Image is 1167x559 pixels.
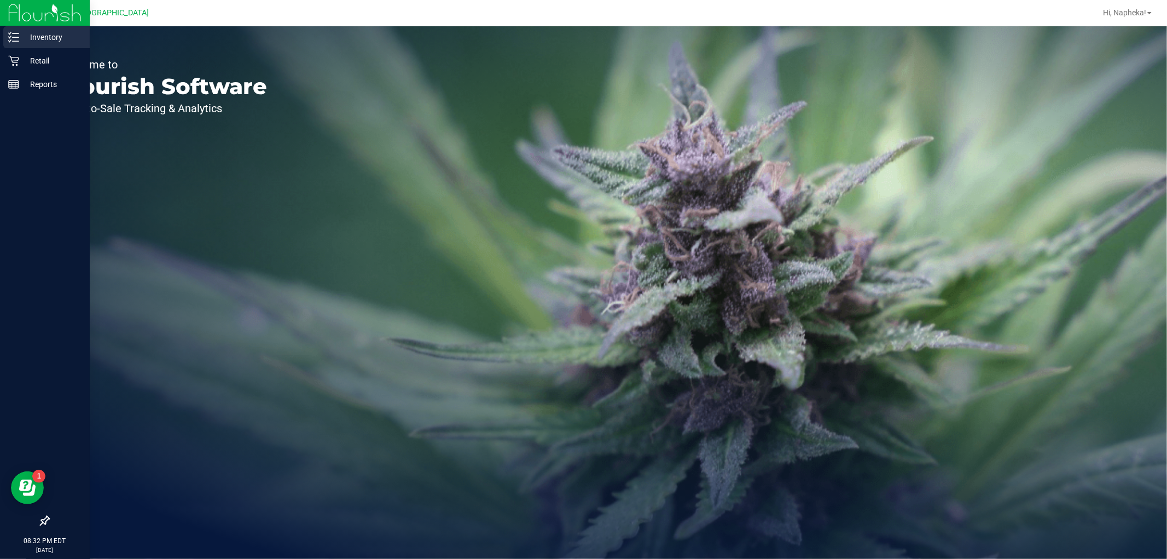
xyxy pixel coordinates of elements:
[19,78,85,91] p: Reports
[8,55,19,66] inline-svg: Retail
[19,54,85,67] p: Retail
[5,546,85,554] p: [DATE]
[74,8,149,18] span: [GEOGRAPHIC_DATA]
[19,31,85,44] p: Inventory
[11,471,44,504] iframe: Resource center
[1103,8,1146,17] span: Hi, Napheka!
[59,76,267,97] p: Flourish Software
[8,32,19,43] inline-svg: Inventory
[59,103,267,114] p: Seed-to-Sale Tracking & Analytics
[32,470,45,483] iframe: Resource center unread badge
[5,536,85,546] p: 08:32 PM EDT
[8,79,19,90] inline-svg: Reports
[59,59,267,70] p: Welcome to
